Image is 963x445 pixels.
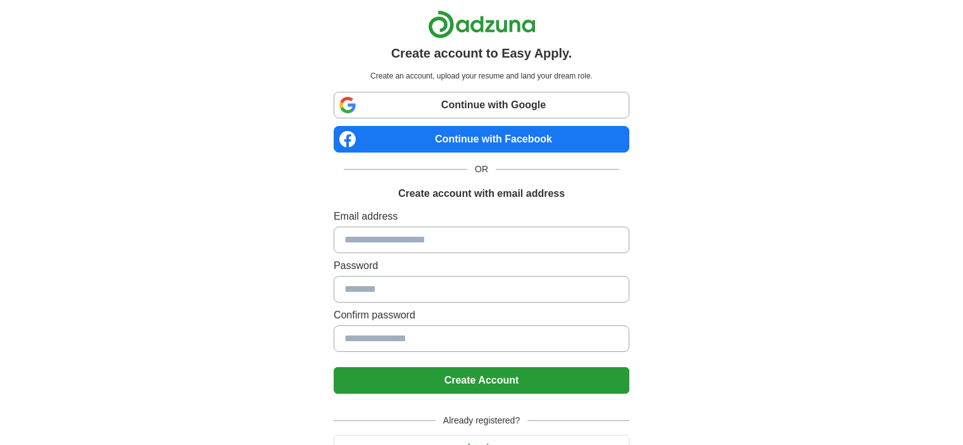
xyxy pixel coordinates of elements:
label: Password [334,258,629,273]
span: Already registered? [436,414,527,427]
label: Confirm password [334,308,629,323]
button: Create Account [334,367,629,394]
a: Continue with Google [334,92,629,118]
h1: Create account to Easy Apply. [391,44,572,63]
label: Email address [334,209,629,224]
img: Adzuna logo [428,10,536,39]
h1: Create account with email address [398,186,565,201]
a: Continue with Facebook [334,126,629,153]
p: Create an account, upload your resume and land your dream role. [336,70,627,82]
span: OR [467,163,496,176]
